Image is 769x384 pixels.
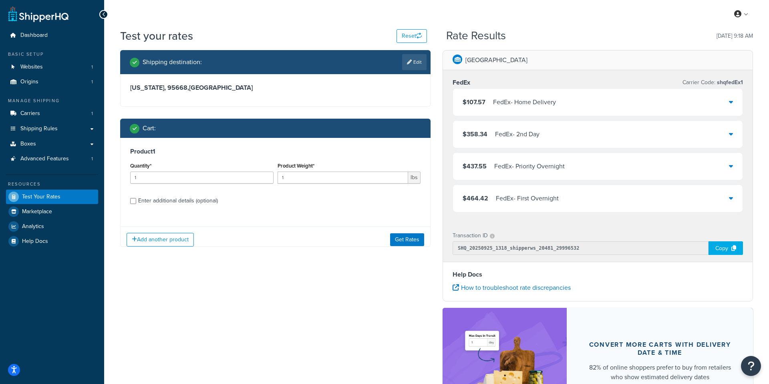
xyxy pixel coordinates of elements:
[130,172,274,184] input: 0
[463,162,487,171] span: $437.55
[6,152,98,166] a: Advanced Features1
[390,233,424,246] button: Get Rates
[130,163,151,169] label: Quantity*
[143,125,156,132] h2: Cart :
[453,79,470,87] h3: FedEx
[22,208,52,215] span: Marketplace
[6,60,98,75] li: Websites
[6,75,98,89] li: Origins
[463,97,485,107] span: $107.57
[6,51,98,58] div: Basic Setup
[6,121,98,136] a: Shipping Rules
[20,110,40,117] span: Carriers
[453,270,743,279] h4: Help Docs
[6,152,98,166] li: Advanced Features
[138,195,218,206] div: Enter additional details (optional)
[496,193,559,204] div: FedEx - First Overnight
[682,77,743,88] p: Carrier Code:
[127,233,194,247] button: Add another product
[20,156,69,162] span: Advanced Features
[493,97,556,108] div: FedEx - Home Delivery
[6,234,98,249] a: Help Docs
[717,30,753,42] p: [DATE] 9:18 AM
[120,28,193,44] h1: Test your rates
[130,148,421,156] h3: Product 1
[278,163,314,169] label: Product Weight*
[20,125,58,132] span: Shipping Rules
[463,194,488,203] span: $464.42
[22,194,60,200] span: Test Your Rates
[408,172,421,184] span: lbs
[91,64,93,71] span: 1
[22,223,44,230] span: Analytics
[6,106,98,121] li: Carriers
[463,129,487,139] span: $358.34
[6,190,98,204] a: Test Your Rates
[6,181,98,188] div: Resources
[6,204,98,219] a: Marketplace
[495,129,540,140] div: FedEx - 2nd Day
[6,137,98,152] a: Boxes
[397,29,427,43] button: Reset
[453,230,488,241] p: Transaction ID
[709,241,743,255] div: Copy
[20,141,36,148] span: Boxes
[6,75,98,89] a: Origins1
[6,60,98,75] a: Websites1
[91,156,93,162] span: 1
[465,55,527,66] p: [GEOGRAPHIC_DATA]
[91,110,93,117] span: 1
[715,78,743,87] span: shqfedEx1
[6,106,98,121] a: Carriers1
[143,59,202,66] h2: Shipping destination :
[278,172,409,184] input: 0.00
[20,64,43,71] span: Websites
[20,32,48,39] span: Dashboard
[22,238,48,245] span: Help Docs
[586,363,734,382] div: 82% of online shoppers prefer to buy from retailers who show estimated delivery dates
[494,161,565,172] div: FedEx - Priority Overnight
[6,97,98,104] div: Manage Shipping
[402,54,427,70] a: Edit
[130,198,136,204] input: Enter additional details (optional)
[20,79,38,85] span: Origins
[741,356,761,376] button: Open Resource Center
[6,28,98,43] a: Dashboard
[6,219,98,234] a: Analytics
[446,30,506,42] h2: Rate Results
[586,341,734,357] div: Convert more carts with delivery date & time
[453,283,571,292] a: How to troubleshoot rate discrepancies
[130,84,421,92] h3: [US_STATE], 95668 , [GEOGRAPHIC_DATA]
[91,79,93,85] span: 1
